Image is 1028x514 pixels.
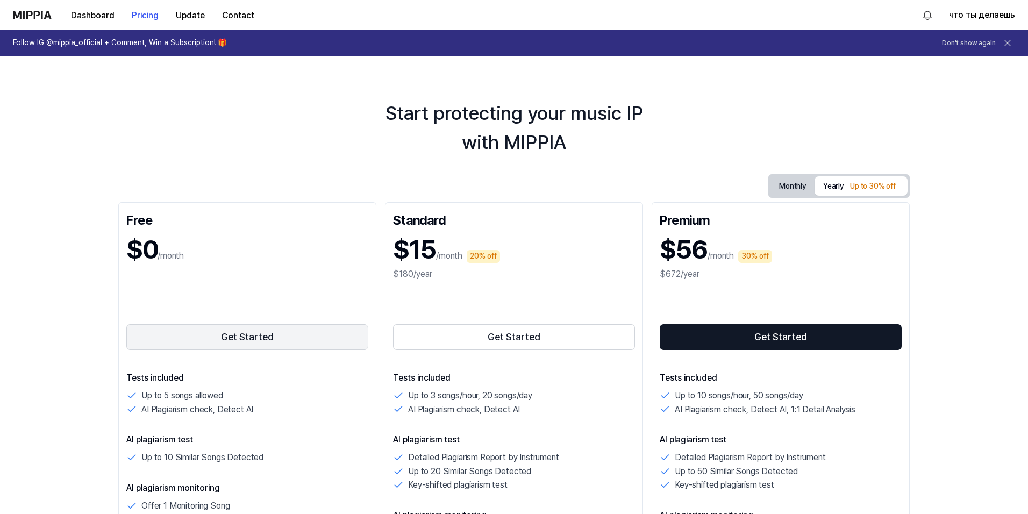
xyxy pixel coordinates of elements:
p: Tests included [660,372,902,384]
a: Update [167,1,213,30]
p: AI plagiarism test [393,433,635,446]
button: Get Started [393,324,635,350]
button: Monthly [770,178,815,195]
div: $672/year [660,268,902,281]
p: AI Plagiarism check, Detect AI [408,403,520,417]
button: Dashboard [62,5,123,26]
p: /month [708,249,734,262]
a: Pricing [123,1,167,30]
div: 30% off [738,250,772,263]
button: Yearly [815,176,908,196]
p: AI Plagiarism check, Detect AI, 1:1 Detail Analysis [675,403,855,417]
p: Up to 5 songs allowed [141,389,223,403]
p: Tests included [393,372,635,384]
button: Pricing [123,5,167,26]
p: Up to 3 songs/hour, 20 songs/day [408,389,532,403]
button: Update [167,5,213,26]
div: Up to 30% off [847,180,899,193]
button: Get Started [126,324,368,350]
p: AI plagiarism monitoring [126,482,368,495]
div: Standard [393,210,635,227]
div: Premium [660,210,902,227]
h1: $0 [126,232,158,268]
div: 20% off [467,250,500,263]
button: Don't show again [942,39,996,48]
p: Up to 20 Similar Songs Detected [408,465,531,479]
img: logo [13,11,52,19]
a: Get Started [126,322,368,352]
button: Contact [213,5,263,26]
a: Get Started [393,322,635,352]
div: $180/year [393,268,635,281]
p: AI plagiarism test [126,433,368,446]
h1: $56 [660,232,708,268]
p: Up to 10 songs/hour, 50 songs/day [675,389,803,403]
a: Get Started [660,322,902,352]
p: Up to 10 Similar Songs Detected [141,451,263,465]
p: Detailed Plagiarism Report by Instrument [408,451,559,465]
p: /month [158,249,184,262]
button: что ты делаешь [949,9,1015,22]
p: Up to 50 Similar Songs Detected [675,465,798,479]
h1: Follow IG @mippia_official + Comment, Win a Subscription! 🎁 [13,38,227,48]
h1: $15 [393,232,436,268]
p: AI Plagiarism check, Detect AI [141,403,253,417]
p: Key-shifted plagiarism test [675,478,774,492]
p: Key-shifted plagiarism test [408,478,508,492]
img: 알림 [921,9,934,22]
button: Get Started [660,324,902,350]
p: Detailed Plagiarism Report by Instrument [675,451,826,465]
p: Tests included [126,372,368,384]
p: Offer 1 Monitoring Song [141,499,230,513]
p: /month [436,249,462,262]
div: Free [126,210,368,227]
p: AI plagiarism test [660,433,902,446]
